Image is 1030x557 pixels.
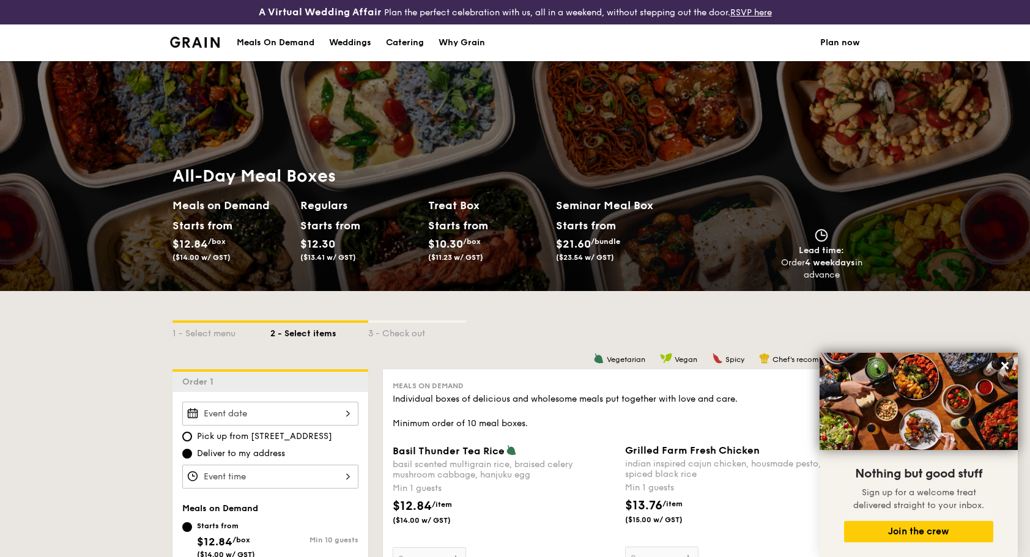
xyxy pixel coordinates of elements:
button: Join the crew [844,521,993,542]
span: $12.84 [197,535,232,548]
img: DSC07876-Edit02-Large.jpeg [820,353,1018,450]
span: $12.30 [300,237,335,251]
div: Why Grain [439,24,485,61]
input: Event date [182,402,358,426]
span: /bundle [591,237,620,246]
div: Starts from [300,216,355,235]
span: $13.76 [625,498,662,513]
img: icon-vegan.f8ff3823.svg [660,353,672,364]
input: Event time [182,465,358,489]
img: Grain [170,37,220,48]
span: ($13.41 w/ GST) [300,253,356,262]
a: Meals On Demand [229,24,322,61]
img: icon-vegetarian.fe4039eb.svg [506,444,517,456]
span: $12.84 [393,499,432,514]
img: icon-chef-hat.a58ddaea.svg [759,353,770,364]
div: Order in advance [780,257,862,281]
h2: Meals on Demand [172,197,291,214]
div: Plan the perfect celebration with us, all in a weekend, without stepping out the door. [172,5,859,20]
span: Basil Thunder Tea Rice [393,445,505,457]
div: Min 10 guests [270,536,358,544]
span: $12.84 [172,237,208,251]
div: 2 - Select items [270,323,368,340]
span: /box [208,237,226,246]
span: Pick up from [STREET_ADDRESS] [197,430,332,443]
div: Starts from [556,216,615,235]
span: $21.60 [556,237,591,251]
div: Min 1 guests [625,482,848,494]
h2: Treat Box [428,197,546,214]
span: Chef's recommendation [772,355,858,364]
div: indian inspired cajun chicken, housmade pesto, spiced black rice [625,459,848,479]
h1: All-Day Meal Boxes [172,165,684,187]
span: Order 1 [182,377,218,387]
a: Weddings [322,24,379,61]
a: Plan now [820,24,860,61]
span: ($15.00 w/ GST) [625,515,708,525]
a: RSVP here [730,7,772,18]
span: ($23.54 w/ GST) [556,253,614,262]
span: Lead time: [799,245,844,256]
span: Deliver to my address [197,448,285,460]
span: Vegan [675,355,697,364]
span: /box [232,536,250,544]
div: 3 - Check out [368,323,466,340]
span: /item [662,500,683,508]
input: Deliver to my address [182,449,192,459]
a: Logotype [170,37,220,48]
div: Individual boxes of delicious and wholesome meals put together with love and care. Minimum order ... [393,393,848,430]
span: /box [463,237,481,246]
div: Catering [386,24,424,61]
div: Min 1 guests [393,482,615,495]
span: Vegetarian [607,355,645,364]
h2: Seminar Meal Box [556,197,684,214]
a: Why Grain [431,24,492,61]
span: Nothing but good stuff [855,467,982,481]
img: icon-vegetarian.fe4039eb.svg [593,353,604,364]
div: Weddings [329,24,371,61]
a: Catering [379,24,431,61]
h2: Regulars [300,197,418,214]
span: Spicy [725,355,744,364]
input: Pick up from [STREET_ADDRESS] [182,432,192,441]
div: Meals On Demand [237,24,314,61]
span: Meals on Demand [393,382,464,390]
h4: A Virtual Wedding Affair [259,5,382,20]
span: ($11.23 w/ GST) [428,253,483,262]
span: Grilled Farm Fresh Chicken [625,444,760,456]
button: Close [995,356,1015,375]
span: ($14.00 w/ GST) [172,253,231,262]
div: Starts from [197,521,255,531]
input: Starts from$12.84/box($14.00 w/ GST)Min 10 guests [182,522,192,532]
div: Starts from [428,216,483,235]
div: basil scented multigrain rice, braised celery mushroom cabbage, hanjuku egg [393,459,615,480]
span: $10.30 [428,237,463,251]
div: 1 - Select menu [172,323,270,340]
span: Sign up for a welcome treat delivered straight to your inbox. [853,487,984,511]
span: /item [432,500,452,509]
span: Meals on Demand [182,503,258,514]
div: Starts from [172,216,227,235]
img: icon-spicy.37a8142b.svg [712,353,723,364]
img: icon-clock.2db775ea.svg [812,229,831,242]
strong: 4 weekdays [805,257,855,268]
span: ($14.00 w/ GST) [393,515,476,525]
